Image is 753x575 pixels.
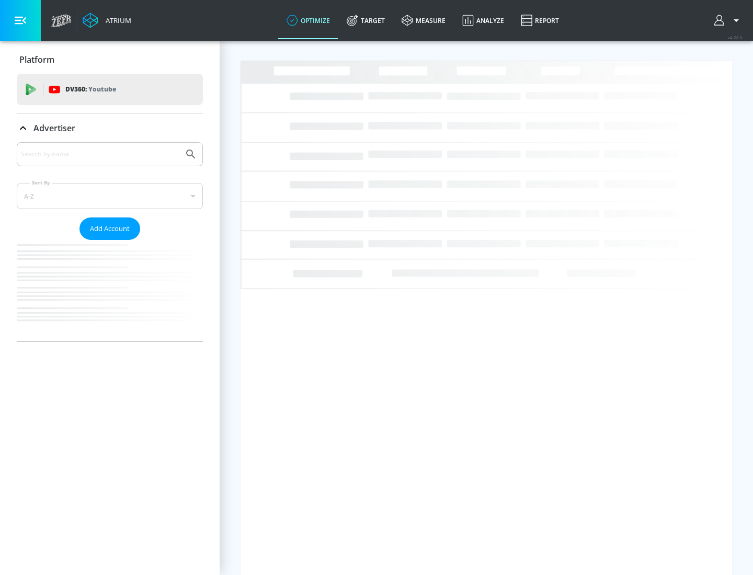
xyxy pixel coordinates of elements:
p: Platform [19,54,54,65]
div: A-Z [17,183,203,209]
div: DV360: Youtube [17,74,203,105]
p: DV360: [65,84,116,95]
span: Add Account [90,223,130,235]
a: optimize [278,2,338,39]
span: v 4.28.0 [728,34,743,40]
div: Advertiser [17,142,203,341]
label: Sort By [30,179,52,186]
a: measure [393,2,454,39]
a: Report [512,2,567,39]
a: Atrium [83,13,131,28]
p: Advertiser [33,122,75,134]
div: Advertiser [17,113,203,143]
div: Platform [17,45,203,74]
p: Youtube [88,84,116,95]
input: Search by name [21,147,179,161]
div: Atrium [101,16,131,25]
a: Target [338,2,393,39]
button: Add Account [79,217,140,240]
nav: list of Advertiser [17,240,203,341]
a: Analyze [454,2,512,39]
